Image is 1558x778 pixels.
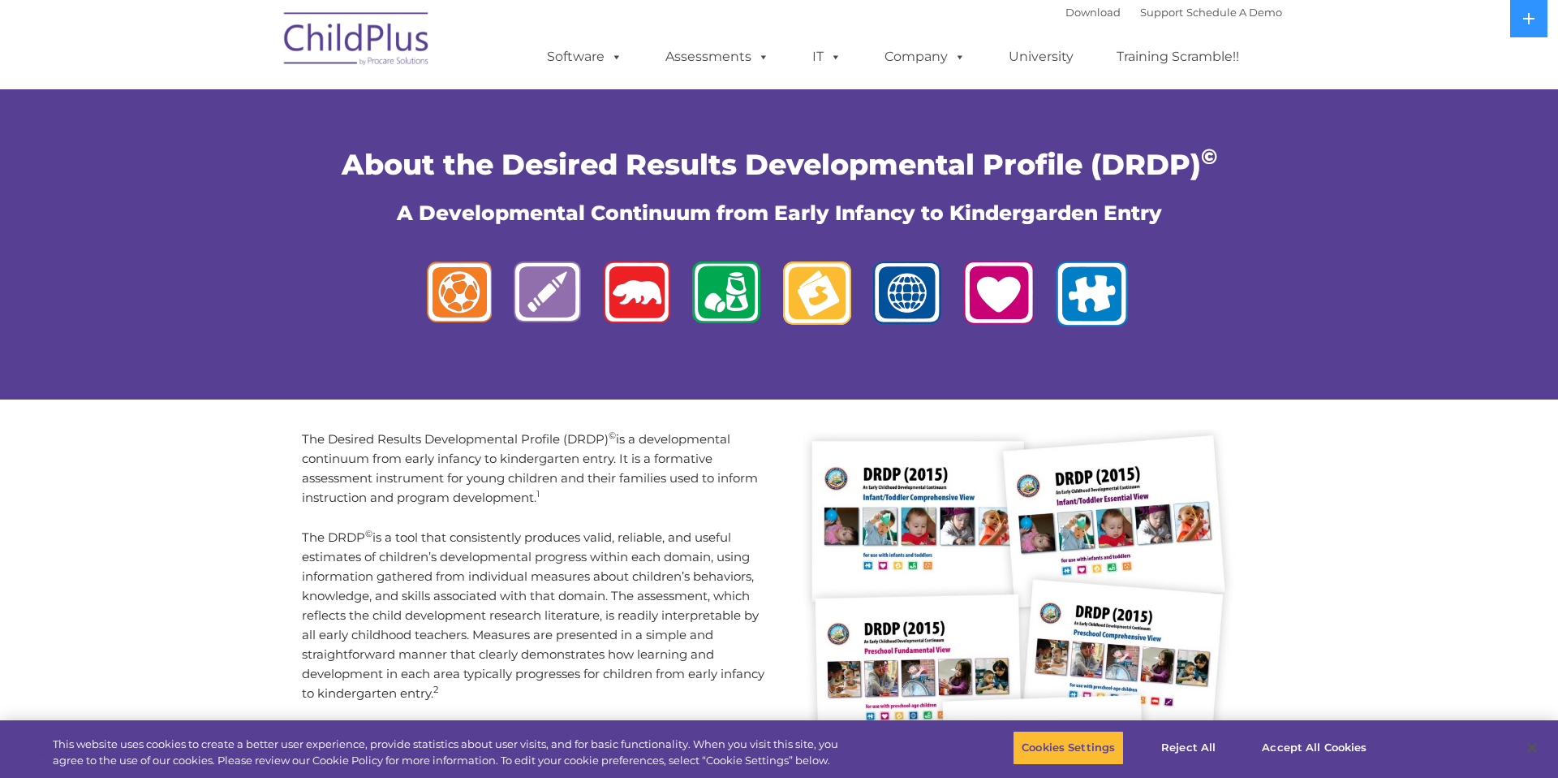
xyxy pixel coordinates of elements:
[53,737,857,768] div: This website uses cookies to create a better user experience, provide statistics about user visit...
[433,684,438,695] sup: 2
[649,41,785,73] a: Assessments
[397,201,1162,225] span: A Developmental Continuum from Early Infancy to Kindergarden Entry
[992,41,1090,73] a: University
[302,528,768,703] p: The DRDP is a tool that consistently produces valid, reliable, and useful estimates of children’s...
[1013,731,1124,765] button: Cookies Settings
[414,252,1144,343] img: logos
[531,41,639,73] a: Software
[1201,144,1217,170] sup: ©
[342,147,1217,182] span: About the Desired Results Developmental Profile (DRDP)
[1514,730,1550,766] button: Close
[1065,6,1282,19] font: |
[1186,6,1282,19] a: Schedule A Demo
[1138,731,1239,765] button: Reject All
[536,488,540,499] sup: 1
[796,41,858,73] a: IT
[1140,6,1183,19] a: Support
[609,430,616,441] sup: ©
[1253,731,1375,765] button: Accept All Cookies
[1100,41,1255,73] a: Training Scramble!!
[1065,6,1121,19] a: Download
[868,41,982,73] a: Company
[302,430,768,508] p: The Desired Results Developmental Profile (DRDP) is a developmental continuum from early infancy ...
[276,1,438,82] img: ChildPlus by Procare Solutions
[365,528,372,539] sup: ©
